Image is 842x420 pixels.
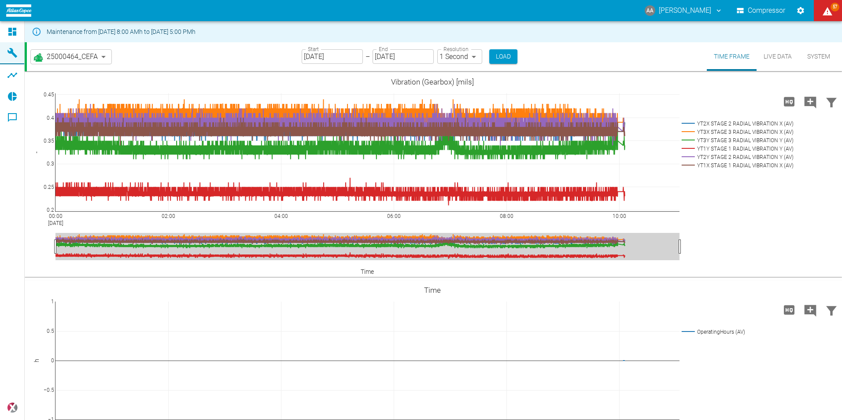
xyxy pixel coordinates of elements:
[793,3,809,18] button: Settings
[373,49,434,64] input: MM/DD/YYYY
[757,42,799,71] button: Live Data
[308,45,319,53] label: Start
[366,52,370,62] p: –
[6,4,31,16] img: logo
[379,45,388,53] label: End
[800,90,821,113] button: Add comment
[643,3,724,18] button: anthony.andrews@atlascopco.com
[437,49,482,64] div: 1 Second
[779,97,800,105] span: Load high Res
[779,305,800,313] span: Load high Res
[800,298,821,321] button: Add comment
[47,52,98,62] span: 25000464_CEFA
[47,24,196,40] div: Maintenance from [DATE] 8:00 AMh to [DATE] 5:00 PMh
[645,5,655,16] div: AA
[799,42,838,71] button: System
[831,3,839,11] span: 57
[821,90,842,113] button: Filter Chart Data
[489,49,517,64] button: Load
[302,49,363,64] input: MM/DD/YYYY
[735,3,787,18] button: Compressor
[7,402,18,413] img: Xplore Logo
[821,298,842,321] button: Filter Chart Data
[707,42,757,71] button: Time Frame
[33,52,98,62] a: 25000464_CEFA
[443,45,468,53] label: Resolution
